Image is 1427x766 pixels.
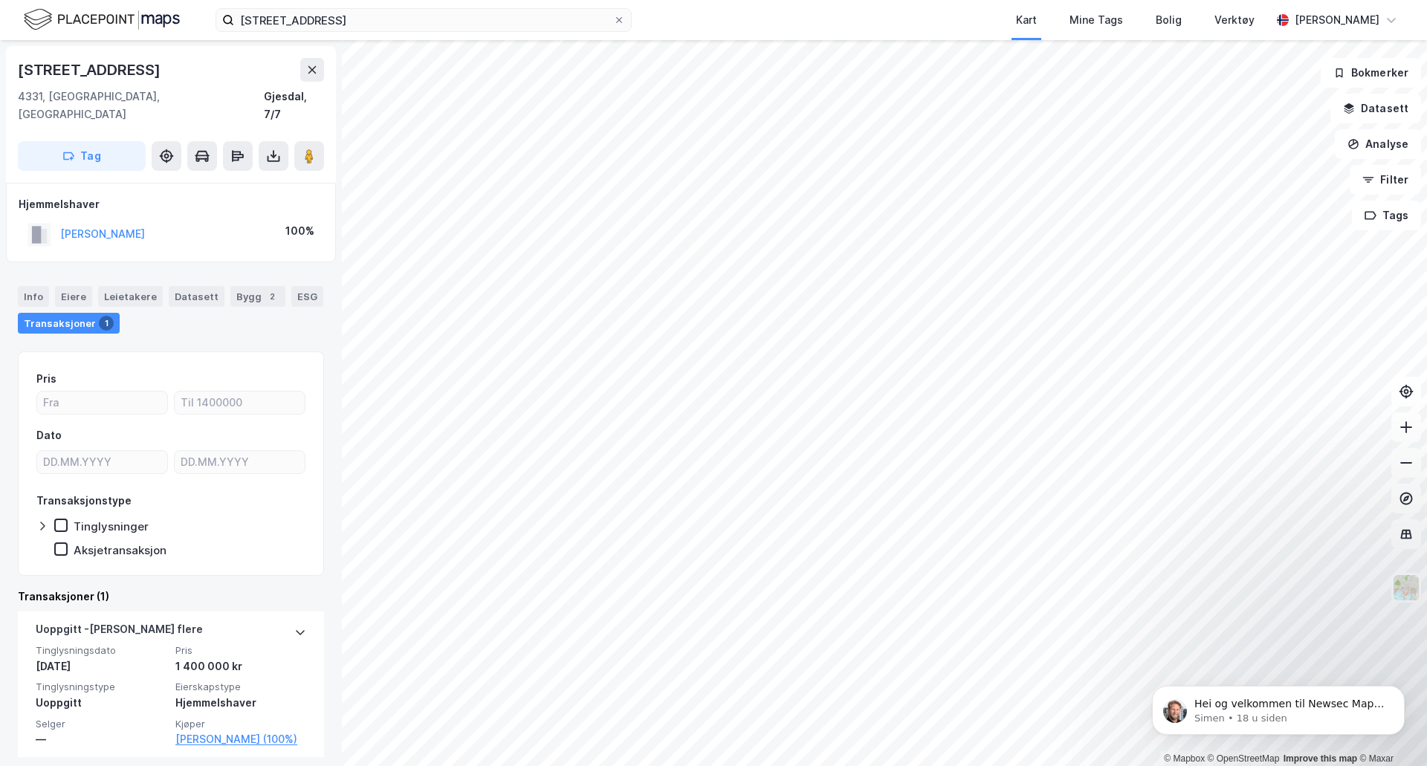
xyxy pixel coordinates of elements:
img: Z [1392,574,1420,602]
div: 1 400 000 kr [175,658,306,675]
div: Uoppgitt [36,694,166,712]
span: Tinglysningstype [36,681,166,693]
div: Hjemmelshaver [175,694,306,712]
div: 100% [285,222,314,240]
input: DD.MM.YYYY [175,451,305,473]
div: 1 [99,316,114,331]
div: Info [18,286,49,307]
span: Selger [36,718,166,730]
span: Pris [175,644,306,657]
iframe: Intercom notifications melding [1130,655,1427,759]
input: Til 1400000 [175,392,305,414]
div: Pris [36,370,56,388]
div: [DATE] [36,658,166,675]
button: Datasett [1330,94,1421,123]
div: Bygg [230,286,285,307]
div: Eiere [55,286,92,307]
button: Bokmerker [1321,58,1421,88]
div: 2 [265,289,279,304]
div: Verktøy [1214,11,1255,29]
div: Transaksjonstype [36,492,132,510]
input: Fra [37,392,167,414]
div: [STREET_ADDRESS] [18,58,164,82]
div: — [36,730,166,748]
button: Tag [18,141,146,171]
img: logo.f888ab2527a4732fd821a326f86c7f29.svg [24,7,180,33]
div: Datasett [169,286,224,307]
input: DD.MM.YYYY [37,451,167,473]
a: Improve this map [1284,753,1357,764]
div: ESG [291,286,323,307]
div: Mine Tags [1070,11,1123,29]
div: Aksjetransaksjon [74,543,166,557]
div: Transaksjoner [18,313,120,334]
button: Analyse [1335,129,1421,159]
a: [PERSON_NAME] (100%) [175,730,306,748]
div: Bolig [1156,11,1182,29]
input: Søk på adresse, matrikkel, gårdeiere, leietakere eller personer [234,9,613,31]
div: 4331, [GEOGRAPHIC_DATA], [GEOGRAPHIC_DATA] [18,88,264,123]
div: Leietakere [98,286,163,307]
button: Filter [1350,165,1421,195]
div: Gjesdal, 7/7 [264,88,324,123]
a: Mapbox [1164,753,1205,764]
div: Transaksjoner (1) [18,588,324,606]
a: OpenStreetMap [1208,753,1280,764]
div: Dato [36,426,62,444]
span: Kjøper [175,718,306,730]
div: Uoppgitt - [PERSON_NAME] flere [36,620,203,644]
div: Kart [1016,11,1037,29]
div: Hjemmelshaver [19,195,323,213]
div: Tinglysninger [74,519,149,533]
span: Eierskapstype [175,681,306,693]
div: [PERSON_NAME] [1295,11,1379,29]
button: Tags [1352,201,1421,230]
span: Tinglysningsdato [36,644,166,657]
